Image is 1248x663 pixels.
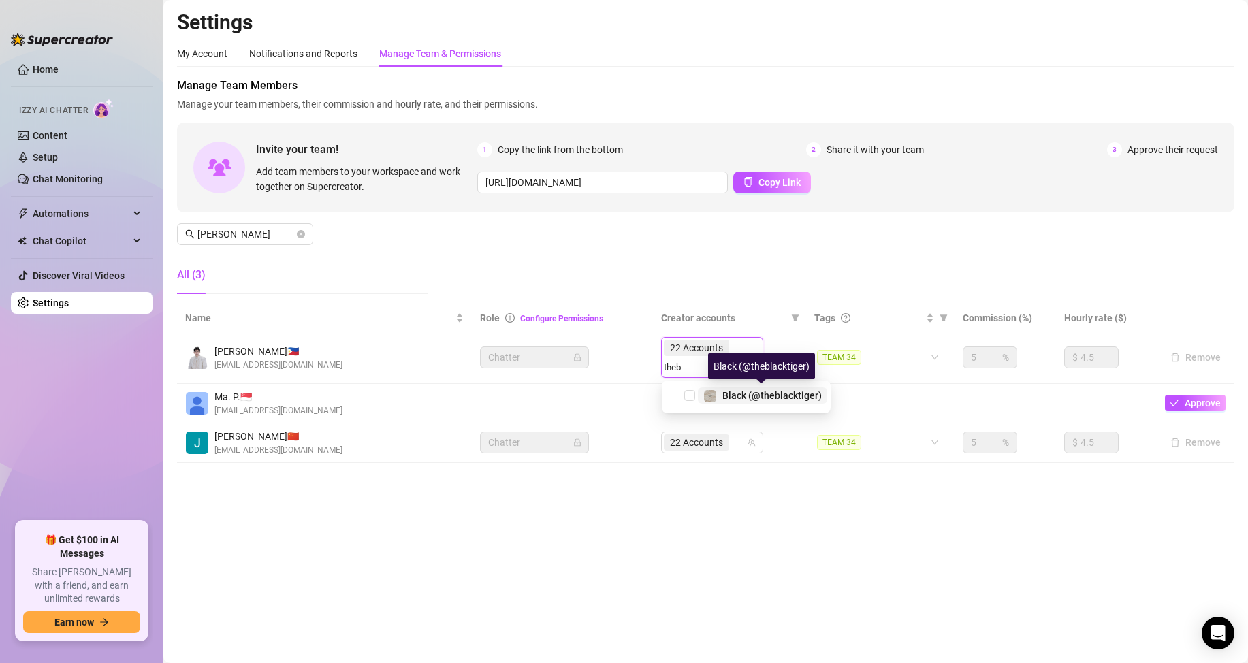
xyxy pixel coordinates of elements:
[520,314,603,323] a: Configure Permissions
[177,305,472,331] th: Name
[722,390,822,401] span: Black (@theblacktiger)
[955,305,1055,331] th: Commission (%)
[33,130,67,141] a: Content
[708,353,815,379] div: Black (@theblacktiger)
[185,229,195,239] span: search
[214,359,342,372] span: [EMAIL_ADDRESS][DOMAIN_NAME]
[573,438,581,447] span: lock
[297,230,305,238] button: close-circle
[817,435,861,450] span: TEAM 34
[1170,398,1179,408] span: check
[54,617,94,628] span: Earn now
[1165,349,1226,366] button: Remove
[99,617,109,627] span: arrow-right
[664,434,729,451] span: 22 Accounts
[758,177,801,188] span: Copy Link
[788,308,802,328] span: filter
[23,611,140,633] button: Earn nowarrow-right
[1202,617,1234,649] div: Open Intercom Messenger
[1165,395,1226,411] button: Approve
[940,314,948,322] span: filter
[1165,434,1226,451] button: Remove
[817,350,861,365] span: TEAM 34
[11,33,113,46] img: logo-BBDzfeDw.svg
[256,164,472,194] span: Add team members to your workspace and work together on Supercreator.
[791,314,799,322] span: filter
[488,347,581,368] span: Chatter
[806,142,821,157] span: 2
[18,208,29,219] span: thunderbolt
[664,340,729,356] span: 22 Accounts
[177,78,1234,94] span: Manage Team Members
[1185,398,1221,408] span: Approve
[670,435,723,450] span: 22 Accounts
[573,353,581,361] span: lock
[1127,142,1218,157] span: Approve their request
[249,46,357,61] div: Notifications and Reports
[93,99,114,118] img: AI Chatter
[177,46,227,61] div: My Account
[1107,142,1122,157] span: 3
[33,230,129,252] span: Chat Copilot
[704,390,716,402] img: Black (@theblacktiger)
[186,432,208,454] img: John Paul Carampatana
[661,310,786,325] span: Creator accounts
[33,203,129,225] span: Automations
[937,308,950,328] span: filter
[197,227,294,242] input: Search members
[841,313,850,323] span: question-circle
[498,142,623,157] span: Copy the link from the bottom
[214,389,342,404] span: Ma. P. 🇸🇬
[488,432,581,453] span: Chatter
[379,46,501,61] div: Manage Team & Permissions
[1056,305,1157,331] th: Hourly rate ($)
[214,429,342,444] span: [PERSON_NAME] 🇨🇳
[186,392,208,415] img: Ma. Pauline Barachina
[19,104,88,117] span: Izzy AI Chatter
[33,64,59,75] a: Home
[480,312,500,323] span: Role
[33,297,69,308] a: Settings
[684,390,695,401] span: Select tree node
[214,344,342,359] span: [PERSON_NAME] 🇵🇭
[177,267,206,283] div: All (3)
[505,313,515,323] span: info-circle
[670,340,723,355] span: 22 Accounts
[214,444,342,457] span: [EMAIL_ADDRESS][DOMAIN_NAME]
[23,566,140,606] span: Share [PERSON_NAME] with a friend, and earn unlimited rewards
[814,310,835,325] span: Tags
[23,534,140,560] span: 🎁 Get $100 in AI Messages
[214,404,342,417] span: [EMAIL_ADDRESS][DOMAIN_NAME]
[186,346,208,369] img: Paul Andrei Casupanan
[177,97,1234,112] span: Manage your team members, their commission and hourly rate, and their permissions.
[33,270,125,281] a: Discover Viral Videos
[748,438,756,447] span: team
[33,174,103,184] a: Chat Monitoring
[256,141,477,158] span: Invite your team!
[477,142,492,157] span: 1
[18,236,27,246] img: Chat Copilot
[743,177,753,187] span: copy
[177,10,1234,35] h2: Settings
[827,142,924,157] span: Share it with your team
[733,172,811,193] button: Copy Link
[33,152,58,163] a: Setup
[185,310,453,325] span: Name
